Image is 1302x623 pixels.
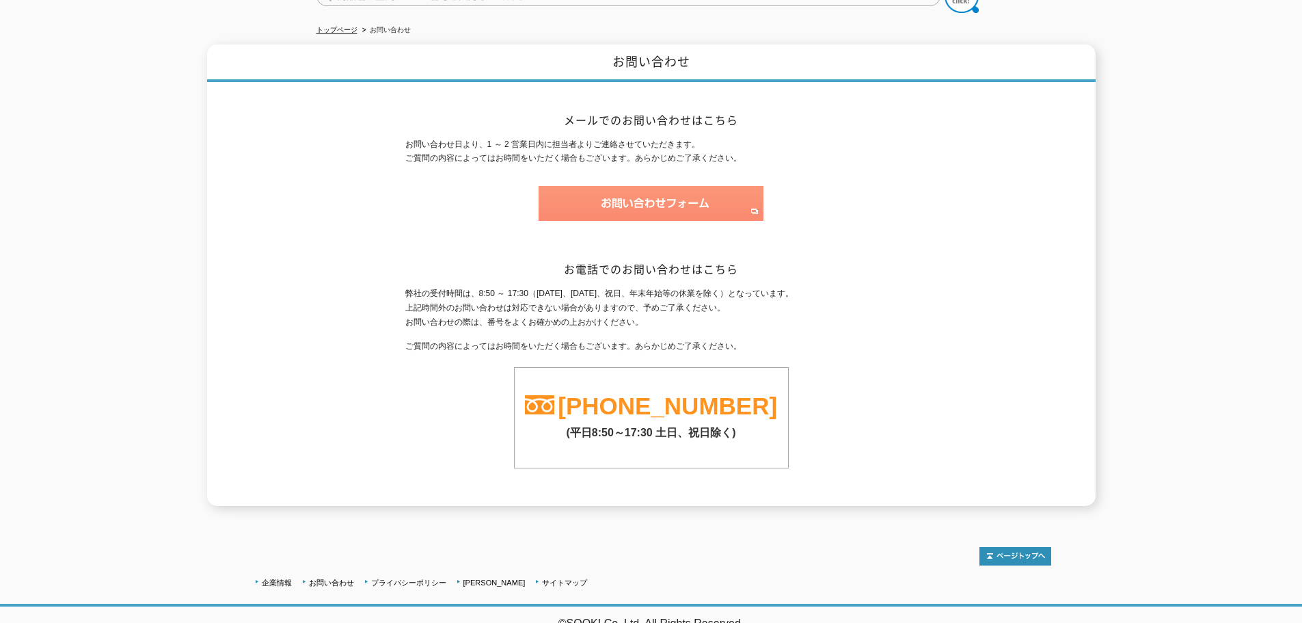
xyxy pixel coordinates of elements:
[515,419,788,440] p: (平日8:50～17:30 土日、祝日除く)
[542,579,587,587] a: サイトマップ
[405,262,897,276] h2: お電話でのお問い合わせはこちら
[463,579,526,587] a: [PERSON_NAME]
[360,23,411,38] li: お問い合わせ
[979,547,1051,566] img: トップページへ
[405,339,897,354] p: ご質問の内容によってはお時間をいただく場合もございます。あらかじめご了承ください。
[539,186,763,221] img: お問い合わせフォーム
[405,287,897,329] p: 弊社の受付時間は、8:50 ～ 17:30（[DATE]、[DATE]、祝日、年末年始等の休業を除く）となっています。 上記時間外のお問い合わせは対応できない場合がありますので、予めご了承くださ...
[309,579,354,587] a: お問い合わせ
[405,137,897,166] p: お問い合わせ日より、1 ～ 2 営業日内に担当者よりご連絡させていただきます。 ご質問の内容によってはお時間をいただく場合もございます。あらかじめご了承ください。
[262,579,292,587] a: 企業情報
[371,579,446,587] a: プライバシーポリシー
[207,44,1096,82] h1: お問い合わせ
[558,393,777,419] a: [PHONE_NUMBER]
[539,209,763,218] a: お問い合わせフォーム
[316,26,357,34] a: トップページ
[405,113,897,127] h2: メールでのお問い合わせはこちら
